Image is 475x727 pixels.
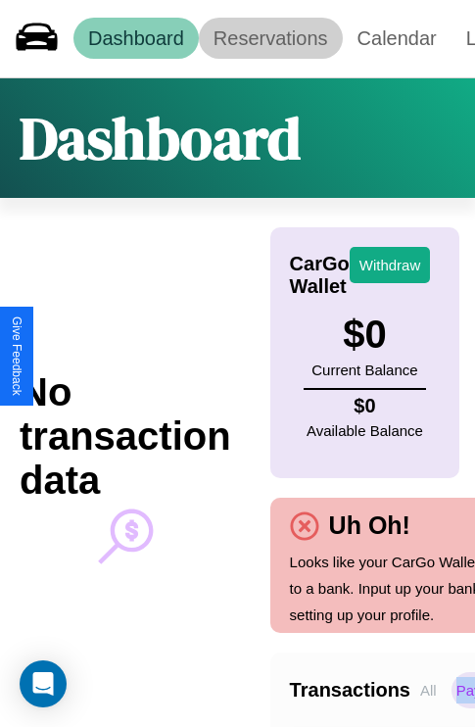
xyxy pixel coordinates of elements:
[350,247,431,283] button: Withdraw
[343,18,451,59] a: Calendar
[20,98,301,178] h1: Dashboard
[199,18,343,59] a: Reservations
[10,316,24,396] div: Give Feedback
[20,370,231,503] h2: No transaction data
[311,357,417,383] p: Current Balance
[290,253,350,298] h4: CarGo Wallet
[307,395,423,417] h4: $ 0
[73,18,199,59] a: Dashboard
[307,417,423,444] p: Available Balance
[415,672,442,708] p: All
[311,313,417,357] h3: $ 0
[20,660,67,707] div: Open Intercom Messenger
[290,679,410,702] h4: Transactions
[319,511,420,540] h4: Uh Oh!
